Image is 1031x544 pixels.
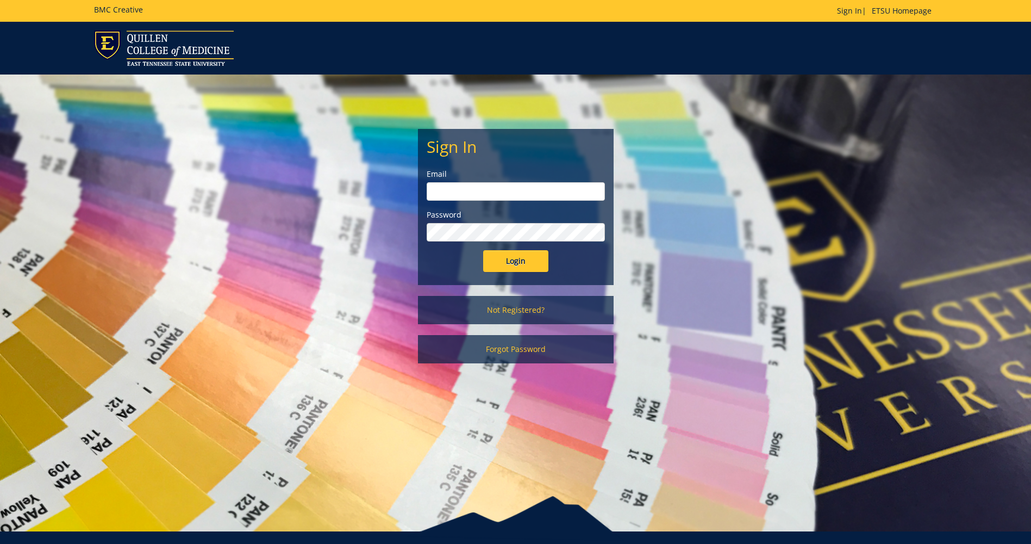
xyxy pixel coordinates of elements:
h2: Sign In [427,138,605,156]
h5: BMC Creative [94,5,143,14]
input: Login [483,250,548,272]
p: | [837,5,937,16]
img: ETSU logo [94,30,234,66]
a: Forgot Password [418,335,614,363]
a: Not Registered? [418,296,614,324]
a: Sign In [837,5,862,16]
label: Password [427,209,605,220]
label: Email [427,169,605,180]
a: ETSU Homepage [866,5,937,16]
